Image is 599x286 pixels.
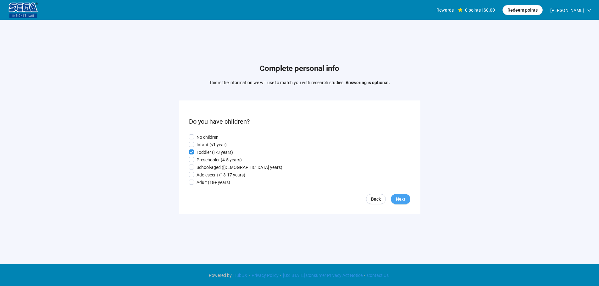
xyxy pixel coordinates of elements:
p: Preschooler (4-5 years) [197,156,242,163]
span: [PERSON_NAME] [550,0,584,20]
a: HubUX [232,273,249,278]
strong: Answering is optional. [346,80,390,85]
button: Redeem points [502,5,543,15]
span: star [458,8,463,12]
button: Next [391,194,410,204]
a: Back [366,194,386,204]
p: Infant (<1 year) [197,141,227,148]
div: · · · [209,272,390,279]
p: Do you have children? [189,117,410,127]
p: Adult (18+ years) [197,179,230,186]
p: Adolescent (13-17 years) [197,171,245,178]
span: Redeem points [507,7,538,13]
p: This is the information we will use to match you with research studies. [209,79,390,86]
a: Contact Us [365,273,390,278]
span: Next [396,196,405,202]
p: Toddler (1-3 years) [197,149,233,156]
span: down [587,8,591,13]
span: Powered by [209,273,232,278]
span: Back [371,196,381,202]
p: No children [197,134,219,141]
h1: Complete personal info [209,63,390,75]
p: School-aged ([DEMOGRAPHIC_DATA] years) [197,164,282,171]
a: Privacy Policy [250,273,280,278]
a: [US_STATE] Consumer Privacy Act Notice [281,273,364,278]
